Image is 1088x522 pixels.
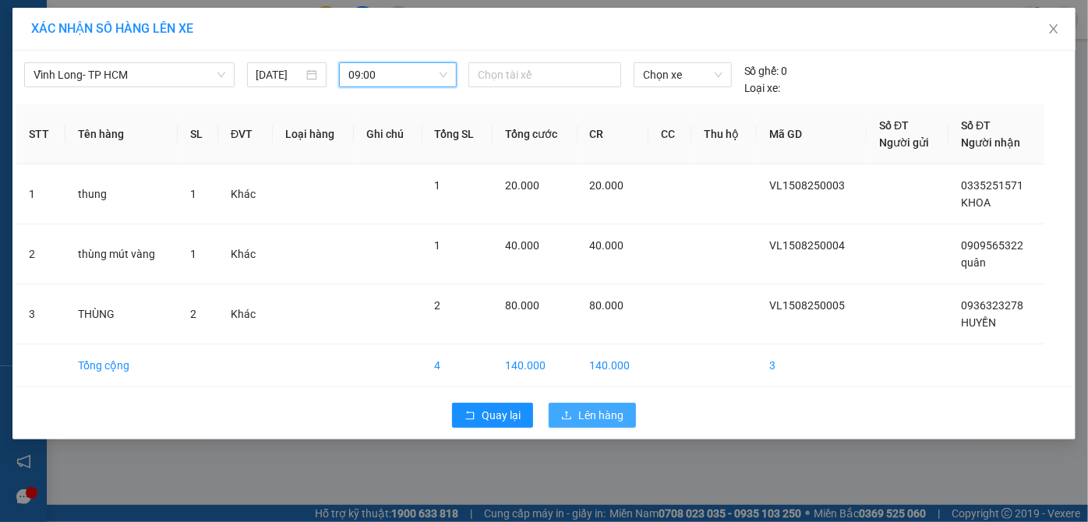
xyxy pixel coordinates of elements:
[961,179,1023,192] span: 0335251571
[108,86,118,97] span: environment
[505,299,539,312] span: 80.000
[744,62,779,79] span: Số ghế:
[8,8,226,37] li: Trung Kiên
[218,284,273,344] td: Khác
[505,179,539,192] span: 20.000
[16,224,65,284] td: 2
[769,179,845,192] span: VL1508250003
[16,164,65,224] td: 1
[256,66,304,83] input: 15/08/2025
[561,410,572,422] span: upload
[744,79,781,97] span: Loại xe:
[65,224,177,284] td: thùng mút vàng
[961,299,1023,312] span: 0936323278
[16,104,65,164] th: STT
[590,239,624,252] span: 40.000
[1047,23,1060,35] span: close
[108,103,205,167] b: [STREET_ADDRESS][PERSON_NAME][PERSON_NAME][PERSON_NAME]
[769,239,845,252] span: VL1508250004
[65,104,177,164] th: Tên hàng
[879,136,929,149] span: Người gửi
[578,344,649,387] td: 140.000
[1032,8,1076,51] button: Close
[578,104,649,164] th: CR
[348,63,447,86] span: 09:00
[578,407,623,424] span: Lên hàng
[505,239,539,252] span: 40.000
[65,164,177,224] td: thung
[452,403,533,428] button: rollbackQuay lại
[757,104,867,164] th: Mã GD
[643,63,722,86] span: Chọn xe
[691,104,757,164] th: Thu hộ
[493,344,577,387] td: 140.000
[108,66,207,83] li: VP Quận 5
[8,86,106,218] b: [PERSON_NAME] Coop Mart [PERSON_NAME] [PERSON_NAME][GEOGRAPHIC_DATA], [PERSON_NAME][GEOGRAPHIC_DATA]
[435,239,441,252] span: 1
[218,104,273,164] th: ĐVT
[435,299,441,312] span: 2
[961,136,1020,149] span: Người nhận
[422,104,493,164] th: Tổng SL
[961,316,996,329] span: HUYỀN
[8,86,19,97] span: environment
[178,104,218,164] th: SL
[465,410,475,422] span: rollback
[435,179,441,192] span: 1
[879,119,909,132] span: Số ĐT
[648,104,691,164] th: CC
[590,299,624,312] span: 80.000
[961,239,1023,252] span: 0909565322
[482,407,521,424] span: Quay lại
[757,344,867,387] td: 3
[8,66,108,83] li: VP Vĩnh Long
[769,299,845,312] span: VL1508250005
[590,179,624,192] span: 20.000
[422,344,493,387] td: 4
[218,164,273,224] td: Khác
[961,119,991,132] span: Số ĐT
[8,8,62,62] img: logo.jpg
[65,344,177,387] td: Tổng cộng
[190,248,196,260] span: 1
[961,196,991,209] span: KHOA
[34,63,225,86] span: Vĩnh Long- TP HCM
[961,256,986,269] span: quân
[65,284,177,344] td: THÙNG
[31,21,193,36] span: XÁC NHẬN SỐ HÀNG LÊN XE
[190,308,196,320] span: 2
[354,104,422,164] th: Ghi chú
[549,403,636,428] button: uploadLên hàng
[190,188,196,200] span: 1
[744,62,788,79] div: 0
[493,104,577,164] th: Tổng cước
[218,224,273,284] td: Khác
[273,104,354,164] th: Loại hàng
[16,284,65,344] td: 3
